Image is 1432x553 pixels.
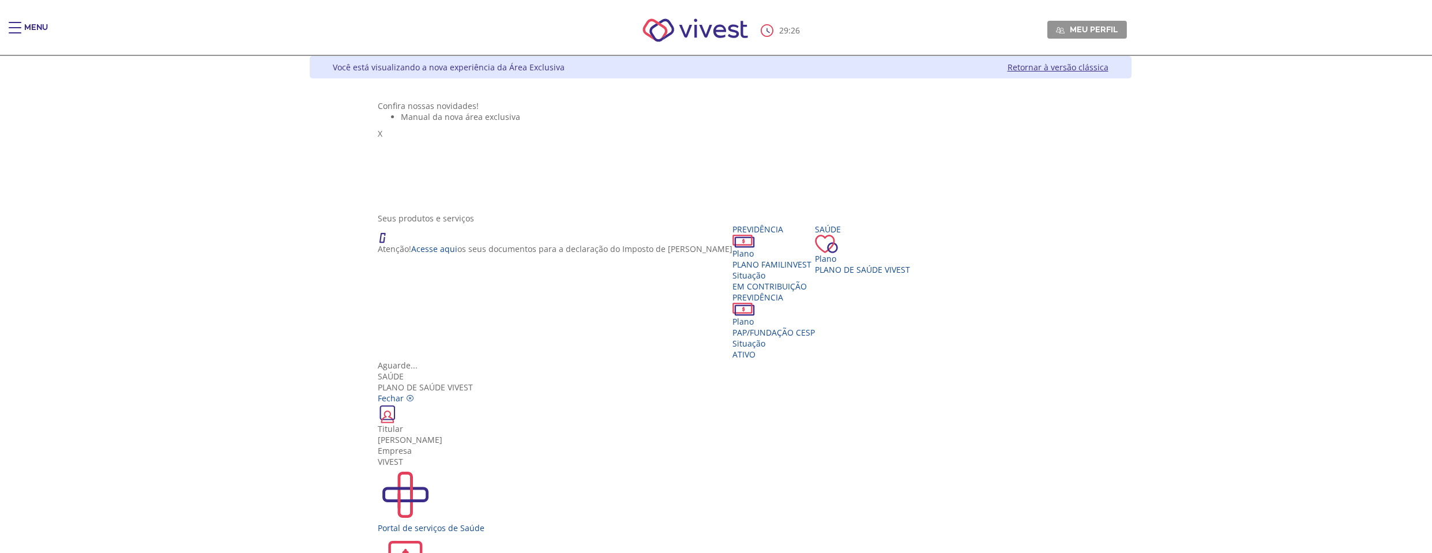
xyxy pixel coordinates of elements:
[378,404,397,423] img: ico_carteirinha.png
[378,360,1063,371] div: Aguarde...
[1008,62,1108,73] a: Retornar à versão clássica
[378,456,1063,467] div: VIVEST
[815,264,910,275] span: Plano de Saúde VIVEST
[732,338,815,349] div: Situação
[732,224,815,292] a: Previdência PlanoPLANO FAMILINVEST SituaçãoEM CONTRIBUIÇÃO
[732,259,811,270] span: PLANO FAMILINVEST
[732,327,815,338] span: PAP/FUNDAÇÃO CESP
[378,393,404,404] span: Fechar
[732,292,815,303] div: Previdência
[732,292,815,360] a: Previdência PlanoPAP/FUNDAÇÃO CESP SituaçãoAtivo
[378,434,1063,445] div: [PERSON_NAME]
[378,393,414,404] a: Fechar
[779,25,788,36] span: 29
[378,100,1063,201] section: <span lang="pt-BR" dir="ltr">Visualizador do Conteúdo da Web</span> 1
[378,423,1063,434] div: Titular
[378,100,1063,111] div: Confira nossas novidades!
[378,128,382,139] span: X
[815,235,838,253] img: ico_coracao.png
[815,224,910,235] div: Saúde
[732,316,815,327] div: Plano
[732,235,755,248] img: ico_dinheiro.png
[378,371,1063,382] div: Saúde
[732,303,755,316] img: ico_dinheiro.png
[1070,24,1118,35] span: Meu perfil
[24,22,48,45] div: Menu
[378,371,1063,393] div: Plano de Saúde VIVEST
[761,24,802,37] div: :
[815,224,910,275] a: Saúde PlanoPlano de Saúde VIVEST
[732,281,807,292] span: EM CONTRIBUIÇÃO
[378,467,1063,533] a: Portal de serviços de Saúde
[815,253,910,264] div: Plano
[791,25,800,36] span: 26
[630,6,761,55] img: Vivest
[732,270,815,281] div: Situação
[378,522,1063,533] div: Portal de serviços de Saúde
[378,213,1063,224] div: Seus produtos e serviços
[378,243,732,254] p: Atenção! os seus documentos para a declaração do Imposto de [PERSON_NAME]
[732,349,756,360] span: Ativo
[401,111,520,122] span: Manual da nova área exclusiva
[378,224,397,243] img: ico_atencao.png
[732,248,815,259] div: Plano
[411,243,457,254] a: Acesse aqui
[1056,26,1065,35] img: Meu perfil
[378,445,1063,456] div: Empresa
[732,224,815,235] div: Previdência
[333,62,565,73] div: Você está visualizando a nova experiência da Área Exclusiva
[1047,21,1127,38] a: Meu perfil
[378,467,433,522] img: PortalSaude.svg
